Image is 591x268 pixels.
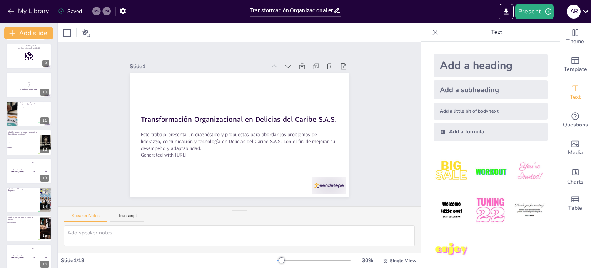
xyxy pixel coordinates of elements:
div: 100 [29,244,52,253]
span: Single View [390,258,416,264]
button: Present [515,4,554,19]
input: Insert title [250,5,333,16]
div: https://cdn.sendsteps.com/images/logo/sendsteps_logo_white.pnghttps://cdn.sendsteps.com/images/lo... [6,158,52,184]
div: https://cdn.sendsteps.com/images/logo/sendsteps_logo_white.pnghttps://cdn.sendsteps.com/images/lo... [6,72,52,98]
img: 4.jpeg [434,192,469,228]
span: Establecer un equipo de liderazgo [7,237,40,238]
button: a r [567,4,581,19]
p: ¿Qué tipo de liderazgo se necesita en la empresa? [8,188,38,192]
div: 200 [29,253,52,261]
img: 1.jpeg [434,153,469,189]
div: Add text boxes [560,79,591,106]
div: Add a table [560,190,591,217]
div: 11 [40,117,49,124]
span: Table [568,204,582,212]
strong: Transformación Organizacional en Delicias del Caribe S.A.S. [140,114,336,124]
span: Template [564,65,587,74]
span: Plataforma de Comunicación [7,142,40,143]
div: Change the overall theme [560,23,591,51]
p: and login with code [8,47,49,49]
div: Layout [61,27,73,39]
span: Realizar un diagnóstico [7,228,40,228]
button: Add slide [4,27,53,39]
img: 2.jpeg [472,153,508,189]
span: Position [81,28,90,37]
div: Add images, graphics, shapes or video [560,134,591,162]
div: 30 % [358,257,377,264]
p: Este trabajo presenta un diagnóstico y propuestas para abordar los problemas de liderazgo, comuni... [140,131,338,152]
span: Text [570,93,581,101]
span: Liderazgo Transaccional [7,209,40,209]
div: 10 [40,89,49,96]
div: Add ready made slides [560,51,591,79]
p: Text [441,23,552,42]
strong: [DOMAIN_NAME] [25,45,36,47]
div: https://cdn.sendsteps.com/images/logo/sendsteps_logo_white.pnghttps://cdn.sendsteps.com/images/lo... [6,130,52,155]
span: Liderazgo Laissez-faire [7,204,40,204]
div: Saved [58,8,82,15]
span: Capacitación del personal [7,222,40,223]
h4: The winner is [PERSON_NAME] [6,255,29,259]
img: 3.jpeg [512,153,548,189]
div: 100 [29,158,52,167]
img: 7.jpeg [434,232,469,268]
div: https://cdn.sendsteps.com/images/logo/sendsteps_logo_white.pnghttps://cdn.sendsteps.com/images/lo... [6,44,52,69]
p: ¿Cuál es el problema principal en Delicias del Caribe S.A.S.? [20,102,49,106]
button: My Library [6,5,52,17]
div: Jaap [45,257,47,258]
span: Sistemas obsoletos [19,111,40,112]
div: 15 [40,232,49,239]
div: 300 [29,175,52,184]
div: Add a subheading [434,80,548,99]
div: 16 [40,261,49,268]
p: Generated with [URL] [140,152,338,158]
div: 13 [40,175,49,182]
span: CRM [7,138,40,138]
div: 12 [40,146,49,153]
span: Theme [566,37,584,46]
div: Slide 1 / 18 [61,257,277,264]
h4: The winner is [PERSON_NAME] [6,169,29,173]
span: Falta de comunicación [19,120,40,121]
p: ¿Qué herramienta se propone para mejorar la gestión de inventarios? [8,131,38,135]
p: 5 [8,80,49,88]
span: Implementación de tecnología [7,233,40,233]
div: https://cdn.sendsteps.com/images/logo/sendsteps_logo_white.pnghttps://cdn.sendsteps.com/images/lo... [6,187,52,212]
button: Export to PowerPoint [499,4,514,19]
div: Add a formula [434,123,548,141]
img: 6.jpeg [512,192,548,228]
button: Speaker Notes [64,213,107,222]
p: Go to [8,45,49,47]
span: Herramienta de Capacitación [7,152,40,152]
span: Questions [563,121,588,129]
div: Add a heading [434,54,548,77]
p: ¿Cuál es el primer paso en el plan de acción? [8,216,38,221]
button: Transcript [110,213,145,222]
span: Media [568,148,583,157]
div: Get real-time input from your audience [560,106,591,134]
div: a r [567,5,581,19]
div: 14 [40,203,49,210]
span: Liderazgo Transformacional [7,199,40,199]
div: Add charts and graphs [560,162,591,190]
div: Jaap [45,170,47,172]
span: Liderazgo ineficaz [19,107,40,108]
div: 200 [29,167,52,175]
div: 9 [42,60,49,67]
img: 5.jpeg [472,192,508,228]
span: Charts [567,178,583,186]
strong: ¡Prepárense para el quiz! [20,88,37,90]
div: https://cdn.sendsteps.com/images/logo/sendsteps_logo_white.pnghttps://cdn.sendsteps.com/images/lo... [6,101,52,126]
div: Add a little bit of body text [434,103,548,120]
div: Slide 1 [130,63,266,70]
div: 15 [6,216,52,241]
